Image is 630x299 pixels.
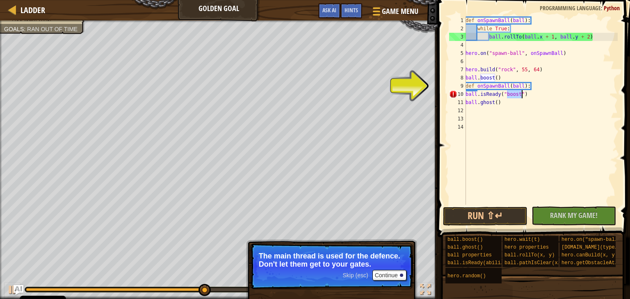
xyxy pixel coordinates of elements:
p: The main thread is used for the defence. Don't let them get to your gates. [259,252,404,268]
div: 14 [449,123,466,131]
div: 1 [449,16,466,25]
span: Ask AI [322,6,336,14]
span: Ladder [21,5,45,16]
button: Game Menu [366,3,423,23]
div: 10 [449,90,466,98]
span: Programming language [540,4,601,12]
button: Run ⇧↵ [443,207,527,226]
span: Game Menu [382,6,418,17]
div: 13 [449,115,466,123]
span: Skip (esc) [342,272,368,279]
span: Hints [345,6,358,14]
span: hero.random() [447,273,486,279]
div: 3 [449,33,466,41]
span: hero.canBuild(x, y) [562,252,618,258]
span: Ran out of time [27,26,78,32]
span: Python [604,4,620,12]
div: 12 [449,106,466,115]
span: ball properties [447,252,492,258]
button: Rank My Game! [532,206,616,225]
div: 2 [449,25,466,33]
span: hero properties [504,245,549,250]
button: Ctrl + P: Play [4,282,21,299]
span: : [24,26,27,32]
div: 7 [449,66,466,74]
a: Ladder [16,5,45,16]
button: Toggle fullscreen [417,282,434,299]
div: 11 [449,98,466,106]
span: ball.isReady(ability) [447,260,509,266]
span: ball.pathIsClear(x, y) [504,260,569,266]
div: 8 [449,74,466,82]
button: Ask AI [14,285,23,295]
button: Continue [372,270,406,281]
span: hero.wait(t) [504,237,540,242]
span: Goals [4,26,24,32]
span: ball.boost() [447,237,483,242]
button: Ask AI [318,3,340,18]
span: Rank My Game! [550,210,598,220]
div: 9 [449,82,466,90]
span: : [601,4,604,12]
div: 5 [449,49,466,57]
span: ball.ghost() [447,245,483,250]
div: 6 [449,57,466,66]
div: 4 [449,41,466,49]
span: ball.rollTo(x, y) [504,252,555,258]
